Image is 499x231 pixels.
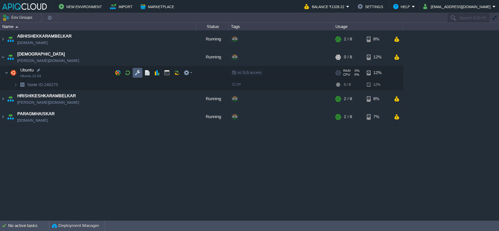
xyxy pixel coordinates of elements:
[17,33,72,39] a: ABHISHEKKARAMBELKAR
[20,68,35,72] a: UbuntuUbuntu 22.04
[367,30,388,48] div: 8%
[343,73,350,77] span: CPU
[6,48,15,66] img: AMDAwAAAACH5BAEAAAAALAAAAAABAAEAAAICRAEAOw==
[367,66,388,79] div: 12%
[196,108,229,126] div: Running
[229,23,333,30] div: Tags
[59,3,104,10] button: New Environment
[232,82,241,86] span: 22.04
[344,108,352,126] div: 2 / 8
[232,70,262,74] span: no SLB access
[0,30,6,48] img: AMDAwAAAACH5BAEAAAAALAAAAAABAAEAAAICRAEAOw==
[110,3,135,10] button: Import
[196,48,229,66] div: Running
[6,30,15,48] img: AMDAwAAAACH5BAEAAAAALAAAAAABAAEAAAICRAEAOw==
[52,223,99,229] button: Deployment Manager
[17,99,79,106] a: [PERSON_NAME][DOMAIN_NAME]
[2,13,35,22] button: Env Groups
[9,66,18,79] img: AMDAwAAAACH5BAEAAAAALAAAAAABAAEAAAICRAEAOw==
[344,80,351,90] div: 0 / 8
[367,90,388,108] div: 8%
[17,39,48,46] a: [DOMAIN_NAME]
[15,26,18,28] img: AMDAwAAAACH5BAEAAAAALAAAAAABAAEAAAICRAEAOw==
[196,90,229,108] div: Running
[27,82,59,87] a: Node ID:240273
[423,3,492,10] button: [EMAIL_ADDRESS][DOMAIN_NAME]
[353,69,360,73] span: 0%
[27,82,59,87] span: 240273
[2,3,47,10] img: APIQCloud
[353,73,359,77] span: 0%
[17,93,76,99] a: HRISHIKESHKARAMBELKAR
[20,67,35,73] span: Ubuntu
[6,108,15,126] img: AMDAwAAAACH5BAEAAAAALAAAAAABAAEAAAICRAEAOw==
[20,74,41,78] span: Ubuntu 22.04
[367,48,388,66] div: 12%
[6,90,15,108] img: AMDAwAAAACH5BAEAAAAALAAAAAABAAEAAAICRAEAOw==
[367,108,388,126] div: 7%
[5,66,8,79] img: AMDAwAAAACH5BAEAAAAALAAAAAABAAEAAAICRAEAOw==
[0,108,6,126] img: AMDAwAAAACH5BAEAAAAALAAAAAABAAEAAAICRAEAOw==
[197,23,229,30] div: Status
[0,48,6,66] img: AMDAwAAAACH5BAEAAAAALAAAAAABAAEAAAICRAEAOw==
[358,3,385,10] button: Settings
[334,23,403,30] div: Usage
[0,90,6,108] img: AMDAwAAAACH5BAEAAAAALAAAAAABAAEAAAICRAEAOw==
[18,80,27,90] img: AMDAwAAAACH5BAEAAAAALAAAAAABAAEAAAICRAEAOw==
[304,3,346,10] button: Balance ₹1328.22
[14,80,18,90] img: AMDAwAAAACH5BAEAAAAALAAAAAABAAEAAAICRAEAOw==
[17,111,55,117] a: PARAGMHAISKAR
[393,3,412,10] button: Help
[344,48,352,66] div: 0 / 8
[344,90,352,108] div: 2 / 8
[344,30,352,48] div: 2 / 8
[343,69,350,73] span: RAM
[27,82,44,87] span: Node ID:
[196,30,229,48] div: Running
[1,23,196,30] div: Name
[8,221,49,231] div: No active tasks
[17,51,65,57] a: [DEMOGRAPHIC_DATA]
[17,117,48,124] a: [DOMAIN_NAME]
[367,80,388,90] div: 12%
[140,3,176,10] button: Marketplace
[17,57,79,64] a: [PERSON_NAME][DOMAIN_NAME]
